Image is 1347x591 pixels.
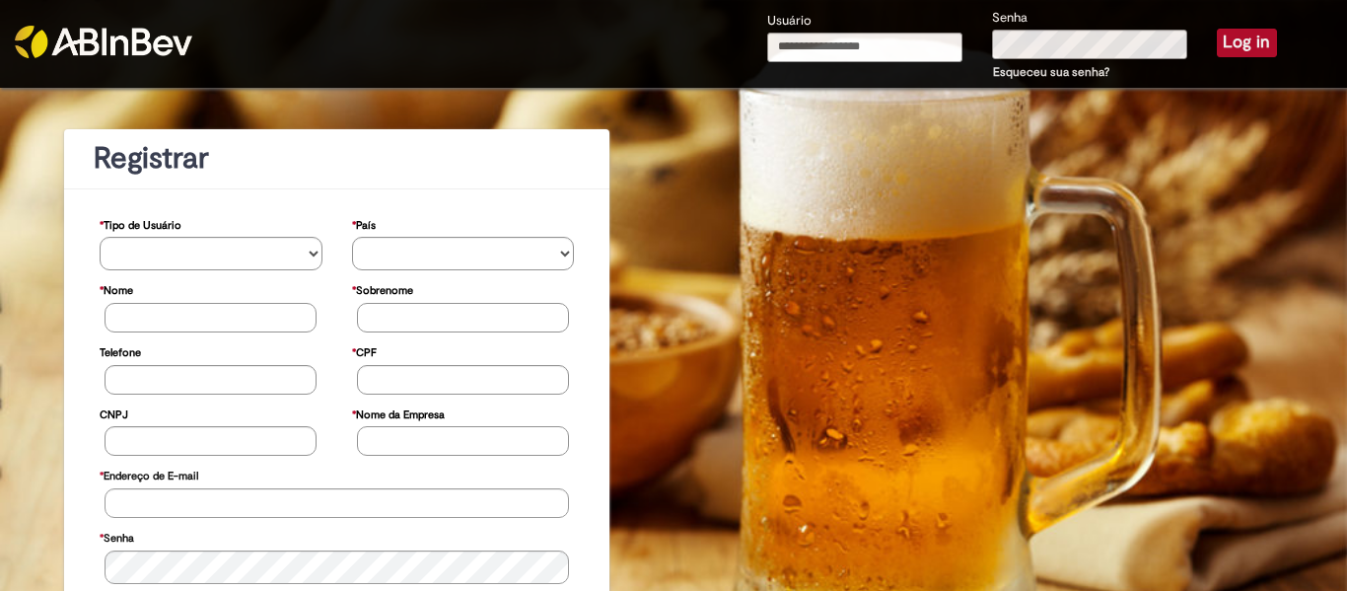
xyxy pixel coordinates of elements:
label: Nome da Empresa [352,399,445,427]
label: Senha [100,522,134,551]
h1: Registrar [94,142,580,175]
label: Usuário [767,12,812,31]
label: Sobrenome [352,274,413,303]
label: Senha [992,9,1028,28]
a: Esqueceu sua senha? [993,64,1109,80]
button: Log in [1217,29,1277,56]
label: CNPJ [100,399,128,427]
img: ABInbev-white.png [15,26,192,58]
label: Nome [100,274,133,303]
label: Tipo de Usuário [100,209,181,238]
label: Telefone [100,336,141,365]
label: Endereço de E-mail [100,460,198,488]
label: País [352,209,376,238]
label: CPF [352,336,377,365]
